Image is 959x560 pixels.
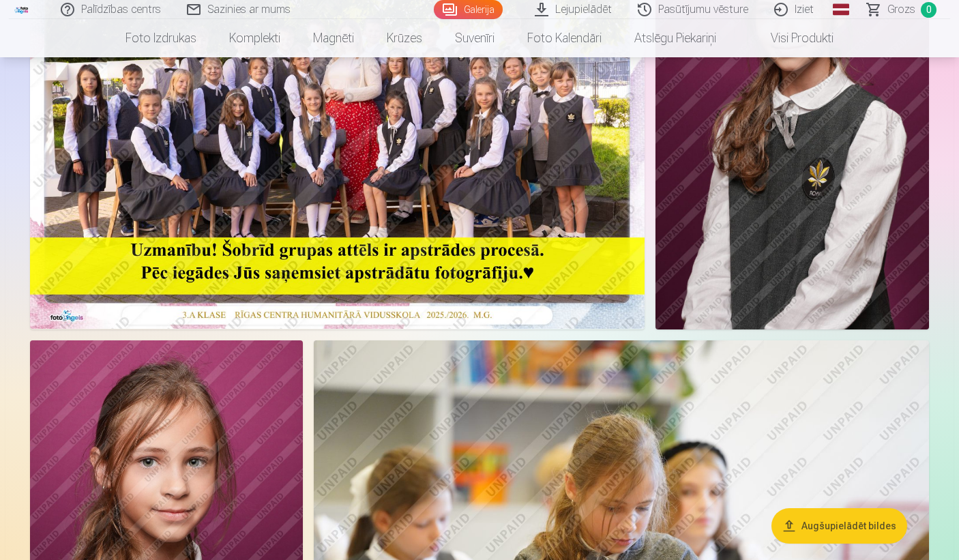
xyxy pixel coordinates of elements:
[370,19,439,57] a: Krūzes
[511,19,618,57] a: Foto kalendāri
[733,19,850,57] a: Visi produkti
[439,19,511,57] a: Suvenīri
[921,2,936,18] span: 0
[14,5,29,14] img: /fa1
[771,508,907,544] button: Augšupielādēt bildes
[887,1,915,18] span: Grozs
[213,19,297,57] a: Komplekti
[297,19,370,57] a: Magnēti
[109,19,213,57] a: Foto izdrukas
[618,19,733,57] a: Atslēgu piekariņi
